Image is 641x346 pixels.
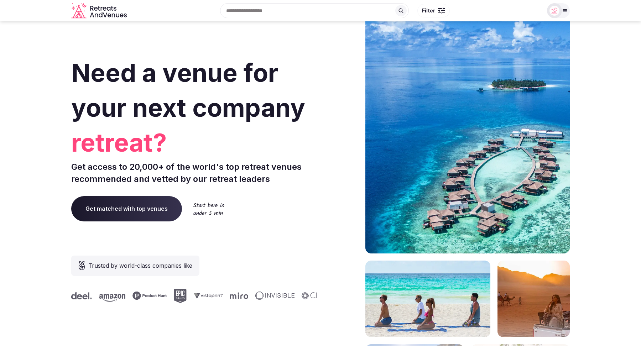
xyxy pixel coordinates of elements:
[193,203,224,215] img: Start here in under 5 min
[71,58,305,123] span: Need a venue for your next company
[70,292,90,299] svg: Deel company logo
[417,4,450,17] button: Filter
[71,161,318,185] p: Get access to 20,000+ of the world's top retreat venues recommended and vetted by our retreat lea...
[71,3,128,19] svg: Retreats and Venues company logo
[229,292,247,299] svg: Miro company logo
[549,6,559,16] img: Matt Grant Oakes
[172,289,185,303] svg: Epic Games company logo
[71,196,182,221] a: Get matched with top venues
[71,3,128,19] a: Visit the homepage
[254,292,293,300] svg: Invisible company logo
[88,261,192,270] span: Trusted by world-class companies like
[71,125,318,160] span: retreat?
[422,7,435,14] span: Filter
[192,293,222,299] svg: Vistaprint company logo
[497,261,570,337] img: woman sitting in back of truck with camels
[365,261,490,337] img: yoga on tropical beach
